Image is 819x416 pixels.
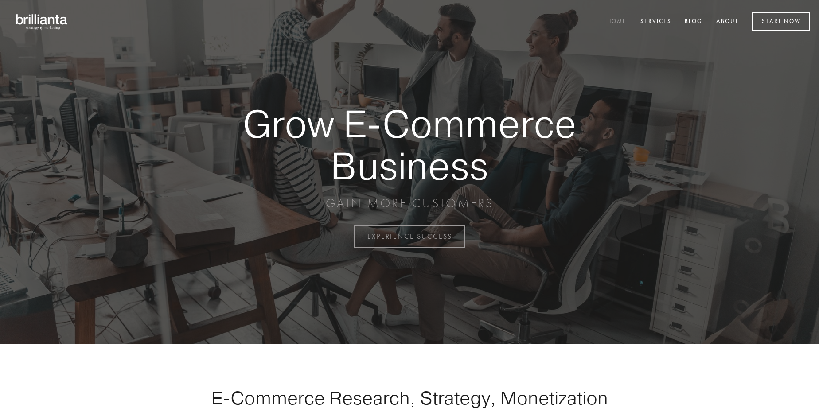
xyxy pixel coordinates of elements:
a: About [710,15,745,29]
img: brillianta - research, strategy, marketing [9,9,75,35]
a: Blog [679,15,708,29]
p: GAIN MORE CUSTOMERS [212,195,607,211]
a: EXPERIENCE SUCCESS [354,225,465,248]
a: Home [601,15,632,29]
h1: E-Commerce Research, Strategy, Monetization [183,387,636,409]
strong: Grow E-Commerce Business [212,103,607,187]
a: Services [635,15,677,29]
a: Start Now [752,12,810,31]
